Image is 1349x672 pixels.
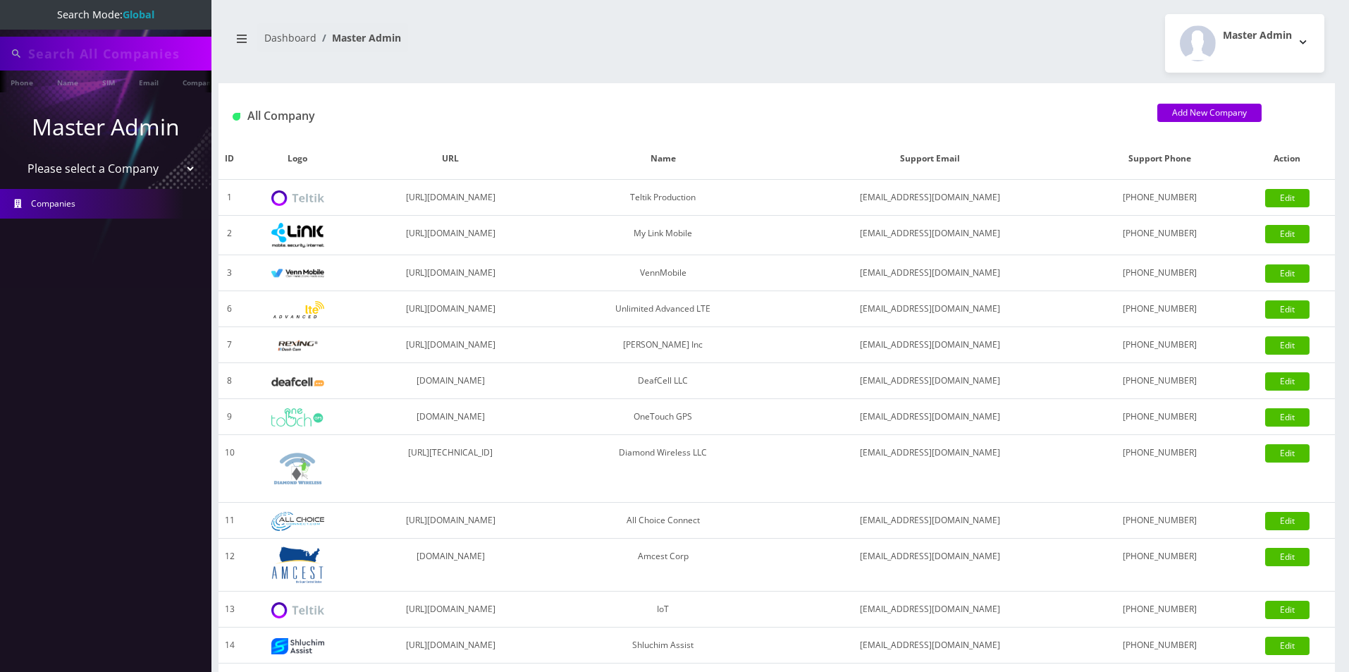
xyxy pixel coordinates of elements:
[355,291,547,327] td: [URL][DOMAIN_NAME]
[1265,372,1310,391] a: Edit
[218,539,241,592] td: 12
[229,23,766,63] nav: breadcrumb
[218,138,241,180] th: ID
[264,31,316,44] a: Dashboard
[218,592,241,628] td: 13
[4,71,40,92] a: Phone
[546,138,780,180] th: Name
[1080,138,1239,180] th: Support Phone
[218,399,241,435] td: 9
[233,113,240,121] img: All Company
[1080,363,1239,399] td: [PHONE_NUMBER]
[132,71,166,92] a: Email
[355,255,547,291] td: [URL][DOMAIN_NAME]
[1240,138,1335,180] th: Action
[271,442,324,495] img: Diamond Wireless LLC
[1080,327,1239,363] td: [PHONE_NUMBER]
[271,638,324,654] img: Shluchim Assist
[355,628,547,664] td: [URL][DOMAIN_NAME]
[31,197,75,209] span: Companies
[271,408,324,427] img: OneTouch GPS
[1265,408,1310,427] a: Edit
[271,301,324,319] img: Unlimited Advanced LTE
[1080,435,1239,503] td: [PHONE_NUMBER]
[57,8,154,21] span: Search Mode:
[218,327,241,363] td: 7
[355,216,547,255] td: [URL][DOMAIN_NAME]
[1080,503,1239,539] td: [PHONE_NUMBER]
[218,435,241,503] td: 10
[780,628,1080,664] td: [EMAIL_ADDRESS][DOMAIN_NAME]
[175,71,223,92] a: Company
[780,363,1080,399] td: [EMAIL_ADDRESS][DOMAIN_NAME]
[1080,539,1239,592] td: [PHONE_NUMBER]
[355,539,547,592] td: [DOMAIN_NAME]
[271,339,324,353] img: Rexing Inc
[218,363,241,399] td: 8
[1080,180,1239,216] td: [PHONE_NUMBER]
[1265,336,1310,355] a: Edit
[28,40,208,67] input: Search All Companies
[1265,225,1310,243] a: Edit
[271,377,324,386] img: DeafCell LLC
[1080,291,1239,327] td: [PHONE_NUMBER]
[1223,30,1292,42] h2: Master Admin
[546,180,780,216] td: Teltik Production
[1080,628,1239,664] td: [PHONE_NUMBER]
[546,435,780,503] td: Diamond Wireless LLC
[546,255,780,291] td: VennMobile
[355,363,547,399] td: [DOMAIN_NAME]
[218,503,241,539] td: 11
[780,399,1080,435] td: [EMAIL_ADDRESS][DOMAIN_NAME]
[780,216,1080,255] td: [EMAIL_ADDRESS][DOMAIN_NAME]
[1265,601,1310,619] a: Edit
[1265,512,1310,530] a: Edit
[1165,14,1324,73] button: Master Admin
[355,138,547,180] th: URL
[780,138,1080,180] th: Support Email
[355,180,547,216] td: [URL][DOMAIN_NAME]
[780,435,1080,503] td: [EMAIL_ADDRESS][DOMAIN_NAME]
[1080,399,1239,435] td: [PHONE_NUMBER]
[1265,300,1310,319] a: Edit
[780,291,1080,327] td: [EMAIL_ADDRESS][DOMAIN_NAME]
[271,602,324,618] img: IoT
[1265,637,1310,655] a: Edit
[355,399,547,435] td: [DOMAIN_NAME]
[218,216,241,255] td: 2
[546,503,780,539] td: All Choice Connect
[1265,189,1310,207] a: Edit
[1080,592,1239,628] td: [PHONE_NUMBER]
[355,503,547,539] td: [URL][DOMAIN_NAME]
[233,109,1136,123] h1: All Company
[780,327,1080,363] td: [EMAIL_ADDRESS][DOMAIN_NAME]
[546,363,780,399] td: DeafCell LLC
[355,327,547,363] td: [URL][DOMAIN_NAME]
[355,435,547,503] td: [URL][TECHNICAL_ID]
[780,539,1080,592] td: [EMAIL_ADDRESS][DOMAIN_NAME]
[780,592,1080,628] td: [EMAIL_ADDRESS][DOMAIN_NAME]
[355,592,547,628] td: [URL][DOMAIN_NAME]
[546,327,780,363] td: [PERSON_NAME] Inc
[218,180,241,216] td: 1
[316,30,401,45] li: Master Admin
[546,399,780,435] td: OneTouch GPS
[50,71,85,92] a: Name
[271,546,324,584] img: Amcest Corp
[271,269,324,279] img: VennMobile
[123,8,154,21] strong: Global
[780,503,1080,539] td: [EMAIL_ADDRESS][DOMAIN_NAME]
[1157,104,1262,122] a: Add New Company
[218,291,241,327] td: 6
[271,223,324,248] img: My Link Mobile
[95,71,122,92] a: SIM
[271,190,324,207] img: Teltik Production
[218,255,241,291] td: 3
[780,255,1080,291] td: [EMAIL_ADDRESS][DOMAIN_NAME]
[546,291,780,327] td: Unlimited Advanced LTE
[271,512,324,531] img: All Choice Connect
[1265,264,1310,283] a: Edit
[218,628,241,664] td: 14
[1265,444,1310,463] a: Edit
[546,628,780,664] td: Shluchim Assist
